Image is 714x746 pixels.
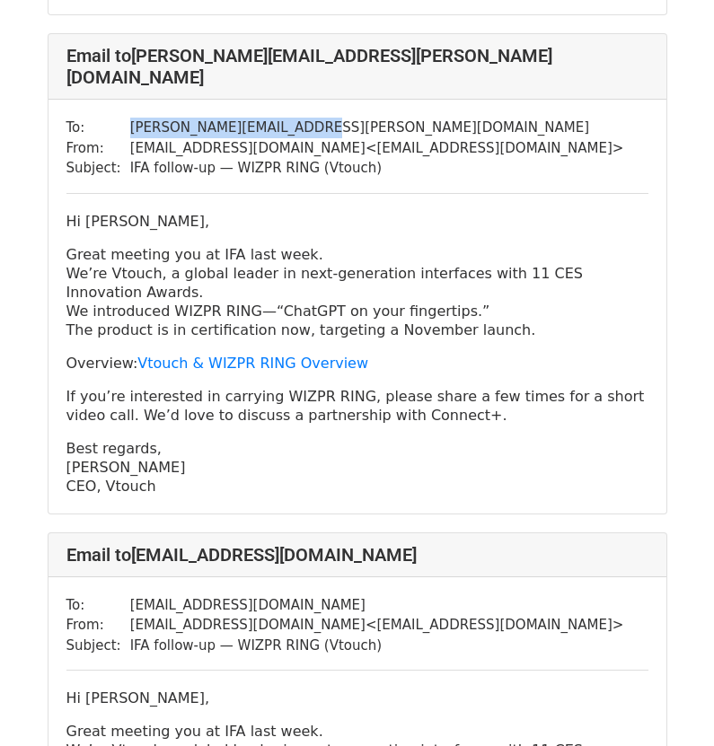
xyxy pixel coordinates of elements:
p: Hi [PERSON_NAME], [66,212,648,231]
td: [PERSON_NAME][EMAIL_ADDRESS][PERSON_NAME][DOMAIN_NAME] [130,118,624,138]
p: Hi [PERSON_NAME], [66,689,648,707]
td: [EMAIL_ADDRESS][DOMAIN_NAME] [130,595,624,616]
iframe: Chat Widget [624,660,714,746]
td: IFA follow‑up — WIZPR RING (Vtouch) [130,636,624,656]
td: Subject: [66,158,130,179]
p: Overview: [66,354,648,373]
td: Subject: [66,636,130,656]
td: [EMAIL_ADDRESS][DOMAIN_NAME] < [EMAIL_ADDRESS][DOMAIN_NAME] > [130,615,624,636]
a: Vtouch & WIZPR RING Overview [137,355,368,372]
td: To: [66,118,130,138]
td: From: [66,615,130,636]
p: If you’re interested in carrying WIZPR RING, please share a few times for a short video call. We’... [66,387,648,425]
p: Great meeting you at IFA last week. We’re Vtouch, a global leader in next‑generation interfaces w... [66,245,648,339]
p: Best regards, [PERSON_NAME] CEO, Vtouch [66,439,648,496]
h4: Email to [EMAIL_ADDRESS][DOMAIN_NAME] [66,544,648,566]
td: [EMAIL_ADDRESS][DOMAIN_NAME] < [EMAIL_ADDRESS][DOMAIN_NAME] > [130,138,624,159]
div: 채팅 위젯 [624,660,714,746]
td: To: [66,595,130,616]
td: From: [66,138,130,159]
h4: Email to [PERSON_NAME][EMAIL_ADDRESS][PERSON_NAME][DOMAIN_NAME] [66,45,648,88]
td: IFA follow‑up — WIZPR RING (Vtouch) [130,158,624,179]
